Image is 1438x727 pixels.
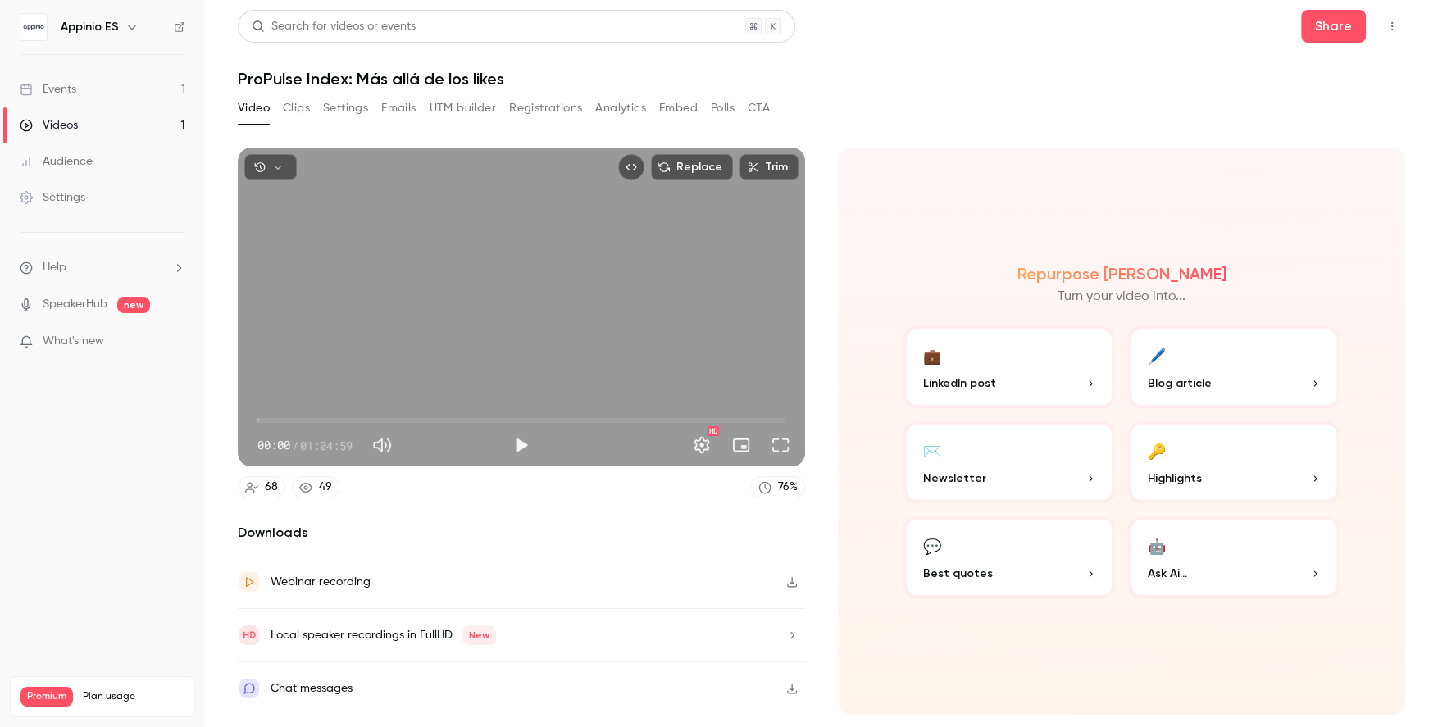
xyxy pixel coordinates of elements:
[903,421,1115,503] button: ✉️Newsletter
[505,429,538,461] button: Play
[923,375,996,392] span: LinkedIn post
[20,153,93,170] div: Audience
[651,154,733,180] button: Replace
[43,296,107,313] a: SpeakerHub
[1379,13,1405,39] button: Top Bar Actions
[430,95,496,121] button: UTM builder
[271,679,353,698] div: Chat messages
[659,95,698,121] button: Embed
[923,438,941,463] div: ✉️
[381,95,416,121] button: Emails
[257,437,353,454] div: 00:00
[923,470,986,487] span: Newsletter
[20,259,185,276] li: help-dropdown-opener
[1128,516,1340,598] button: 🤖Ask Ai...
[271,625,496,645] div: Local speaker recordings in FullHD
[238,476,285,498] a: 68
[1148,470,1202,487] span: Highlights
[265,479,278,496] div: 68
[61,19,119,35] h6: Appinio ES
[764,429,797,461] button: Full screen
[43,259,66,276] span: Help
[43,333,104,350] span: What's new
[271,572,371,592] div: Webinar recording
[708,426,719,436] div: HD
[252,18,416,35] div: Search for videos or events
[1128,421,1340,503] button: 🔑Highlights
[1148,375,1212,392] span: Blog article
[20,189,85,206] div: Settings
[1148,343,1166,368] div: 🖊️
[748,95,770,121] button: CTA
[509,95,582,121] button: Registrations
[1017,264,1226,284] h2: Repurpose [PERSON_NAME]
[1148,533,1166,558] div: 🤖
[20,14,47,40] img: Appinio ES
[903,516,1115,598] button: 💬Best quotes
[923,533,941,558] div: 💬
[462,625,496,645] span: New
[283,95,310,121] button: Clips
[725,429,758,461] button: Turn on miniplayer
[20,81,76,98] div: Events
[1148,565,1187,582] span: Ask Ai...
[300,437,353,454] span: 01:04:59
[711,95,735,121] button: Polls
[292,437,298,454] span: /
[20,117,78,134] div: Videos
[903,326,1115,408] button: 💼LinkedIn post
[685,429,718,461] button: Settings
[20,687,73,707] span: Premium
[618,154,644,180] button: Embed video
[238,69,1405,89] h1: ProPulse Index: Más allá de los likes
[238,523,805,543] h2: Downloads
[923,565,993,582] span: Best quotes
[739,154,799,180] button: Trim
[323,95,368,121] button: Settings
[923,343,941,368] div: 💼
[595,95,646,121] button: Analytics
[292,476,339,498] a: 49
[1058,287,1185,307] p: Turn your video into...
[1148,438,1166,463] div: 🔑
[319,479,332,496] div: 49
[366,429,398,461] button: Mute
[117,297,150,313] span: new
[751,476,805,498] a: 76%
[1301,10,1366,43] button: Share
[238,95,270,121] button: Video
[257,437,290,454] span: 00:00
[1128,326,1340,408] button: 🖊️Blog article
[83,690,184,703] span: Plan usage
[778,479,798,496] div: 76 %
